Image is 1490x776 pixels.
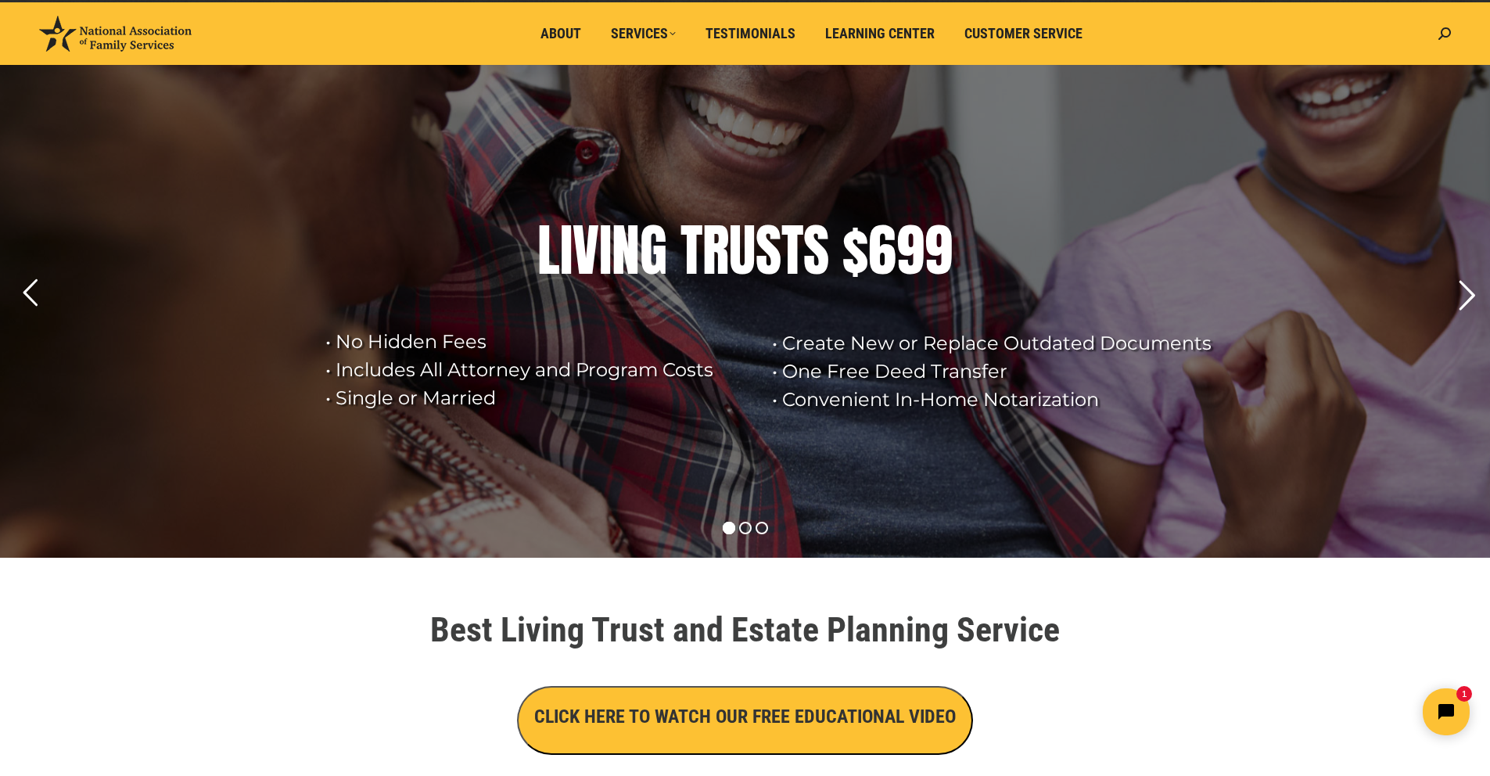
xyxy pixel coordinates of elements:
div: I [599,219,612,282]
span: Services [611,25,676,42]
span: Testimonials [706,25,795,42]
div: S [756,219,781,282]
div: T [680,219,702,282]
div: N [612,219,640,282]
div: G [640,219,667,282]
rs-layer: • Create New or Replace Outdated Documents • One Free Deed Transfer • Convenient In-Home Notariza... [772,329,1226,414]
div: 9 [925,219,953,282]
rs-layer: • No Hidden Fees • Includes All Attorney and Program Costs • Single or Married [325,328,752,412]
img: National Association of Family Services [39,16,192,52]
h1: Best Living Trust and Estate Planning Service [307,613,1183,647]
a: Customer Service [953,19,1093,48]
a: About [530,19,592,48]
span: Learning Center [825,25,935,42]
div: S [803,219,829,282]
div: I [560,219,573,282]
div: L [537,219,560,282]
div: T [781,219,803,282]
div: V [573,219,599,282]
iframe: Tidio Chat [1214,675,1483,749]
a: Learning Center [814,19,946,48]
h3: CLICK HERE TO WATCH OUR FREE EDUCATIONAL VIDEO [534,703,956,730]
div: 6 [868,219,896,282]
a: Testimonials [695,19,806,48]
div: U [729,219,756,282]
div: 9 [896,219,925,282]
a: CLICK HERE TO WATCH OUR FREE EDUCATIONAL VIDEO [517,710,973,726]
button: CLICK HERE TO WATCH OUR FREE EDUCATIONAL VIDEO [517,686,973,755]
div: $ [842,219,868,282]
span: Customer Service [964,25,1082,42]
span: About [540,25,581,42]
div: R [702,219,729,282]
